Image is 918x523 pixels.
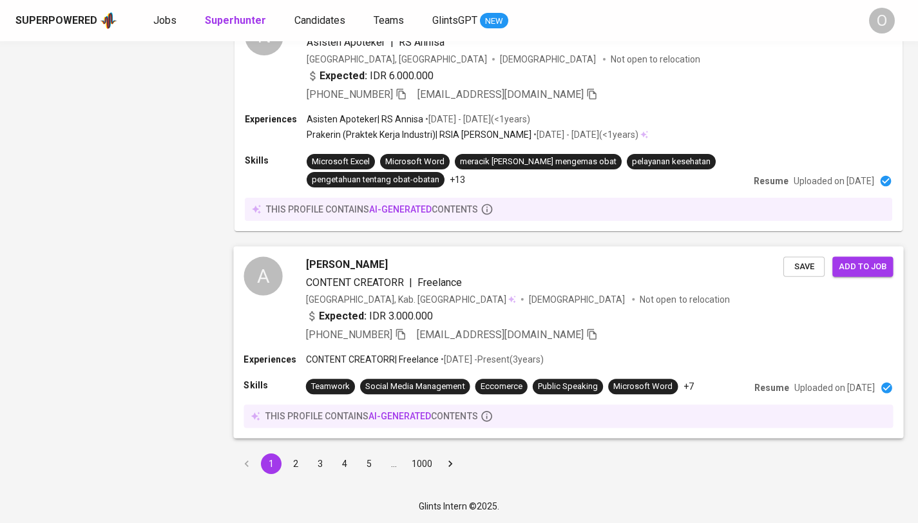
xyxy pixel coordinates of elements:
[15,11,117,30] a: Superpoweredapp logo
[306,353,439,366] p: CONTENT CREATORR | Freelance
[408,453,436,474] button: Go to page 1000
[261,453,282,474] button: page 1
[205,14,266,26] b: Superhunter
[312,156,370,168] div: Microsoft Excel
[611,53,700,66] p: Not open to relocation
[390,35,394,50] span: |
[794,175,874,187] p: Uploaded on [DATE]
[417,88,584,100] span: [EMAIL_ADDRESS][DOMAIN_NAME]
[409,275,412,290] span: |
[783,257,825,277] button: Save
[244,257,282,296] div: A
[294,14,345,26] span: Candidates
[320,68,367,84] b: Expected:
[15,14,97,28] div: Superpowered
[832,257,893,277] button: Add to job
[311,381,350,393] div: Teamwork
[306,309,434,324] div: IDR 3.000.000
[307,88,393,100] span: [PHONE_NUMBER]
[306,257,388,272] span: [PERSON_NAME]
[334,453,355,474] button: Go to page 4
[307,36,385,48] span: Asisten Apoteker
[319,309,367,324] b: Expected:
[374,13,406,29] a: Teams
[100,11,117,30] img: app logo
[613,381,673,393] div: Microsoft Word
[306,276,404,289] span: CONTENT CREATORR
[383,457,404,470] div: …
[234,6,903,231] a: NNovita KurmaAsisten Apoteker|RS Annisa[GEOGRAPHIC_DATA], [GEOGRAPHIC_DATA][DEMOGRAPHIC_DATA] Not...
[306,293,516,306] div: [GEOGRAPHIC_DATA], Kab. [GEOGRAPHIC_DATA]
[684,380,694,393] p: +7
[265,410,478,423] p: this profile contains contents
[306,328,392,341] span: [PHONE_NUMBER]
[754,175,789,187] p: Resume
[794,381,875,394] p: Uploaded on [DATE]
[285,453,306,474] button: Go to page 2
[754,381,789,394] p: Resume
[153,14,177,26] span: Jobs
[153,13,179,29] a: Jobs
[529,293,627,306] span: [DEMOGRAPHIC_DATA]
[294,13,348,29] a: Candidates
[205,13,269,29] a: Superhunter
[439,353,543,366] p: • [DATE] - Present ( 3 years )
[245,154,307,167] p: Skills
[369,204,432,214] span: AI-generated
[432,14,477,26] span: GlintsGPT
[869,8,895,33] div: O
[632,156,711,168] div: pelayanan kesehatan
[531,128,638,141] p: • [DATE] - [DATE] ( <1 years )
[481,381,522,393] div: Eccomerce
[307,53,487,66] div: [GEOGRAPHIC_DATA], [GEOGRAPHIC_DATA]
[307,68,434,84] div: IDR 6.000.000
[245,113,307,126] p: Experiences
[307,113,423,126] p: Asisten Apoteker | RS Annisa
[460,156,617,168] div: meracik [PERSON_NAME] mengemas obat
[538,381,598,393] div: Public Speaking
[365,381,464,393] div: Social Media Management
[640,293,729,306] p: Not open to relocation
[266,203,478,216] p: this profile contains contents
[234,247,903,438] a: A[PERSON_NAME]CONTENT CREATORR|Freelance[GEOGRAPHIC_DATA], Kab. [GEOGRAPHIC_DATA][DEMOGRAPHIC_DAT...
[417,328,584,341] span: [EMAIL_ADDRESS][DOMAIN_NAME]
[839,260,886,274] span: Add to job
[423,113,530,126] p: • [DATE] - [DATE] ( <1 years )
[417,276,462,289] span: Freelance
[432,13,508,29] a: GlintsGPT NEW
[440,453,461,474] button: Go to next page
[500,53,598,66] span: [DEMOGRAPHIC_DATA]
[385,156,445,168] div: Microsoft Word
[790,260,818,274] span: Save
[307,128,531,141] p: Prakerin (Praktek Kerja Industri) | RSIA [PERSON_NAME]
[359,453,379,474] button: Go to page 5
[480,15,508,28] span: NEW
[244,379,305,392] p: Skills
[399,36,445,48] span: RS Annisa
[234,453,463,474] nav: pagination navigation
[368,412,431,422] span: AI-generated
[244,353,305,366] p: Experiences
[374,14,404,26] span: Teams
[312,174,439,186] div: pengetahuan tentang obat-obatan
[450,173,465,186] p: +13
[310,453,330,474] button: Go to page 3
